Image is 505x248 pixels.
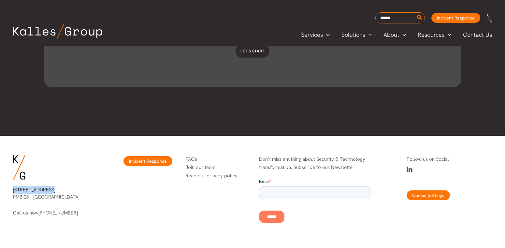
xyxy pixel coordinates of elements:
[259,155,371,172] p: Don’t miss anything about Security & Technology transformation. Subscribe to our Newsletter!
[407,155,492,164] p: Follow us on Social
[295,30,336,40] a: ServicesMenu Toggle
[13,24,102,39] img: Kalles Group
[240,48,265,54] span: Let's start
[323,30,330,40] span: Menu Toggle
[236,45,269,58] a: Let's start
[378,30,412,40] a: AboutMenu Toggle
[418,30,444,40] span: Resources
[185,172,238,179] a: Read our privacy policy
[463,30,492,40] span: Contact Us
[431,13,480,23] a: Incident Response
[259,178,371,228] iframe: Form 0
[13,186,98,201] p: [STREET_ADDRESS] PMB 26 - [GEOGRAPHIC_DATA]
[336,30,378,40] a: SolutionsMenu Toggle
[444,30,451,40] span: Menu Toggle
[383,30,399,40] span: About
[301,30,323,40] span: Services
[341,30,365,40] span: Solutions
[295,29,498,40] nav: Primary Site Navigation
[399,30,406,40] span: Menu Toggle
[416,13,424,23] button: Search
[13,155,25,180] img: KG-Logo-Signature
[38,210,78,216] a: [PHONE_NUMBER]
[412,30,457,40] a: ResourcesMenu Toggle
[407,190,450,200] button: Cookie Settings
[365,30,372,40] span: Menu Toggle
[123,156,172,166] a: Incident Response
[185,156,197,162] a: FAQs
[13,209,98,217] p: Call us now
[185,164,215,171] a: Join our team
[457,30,498,40] a: Contact Us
